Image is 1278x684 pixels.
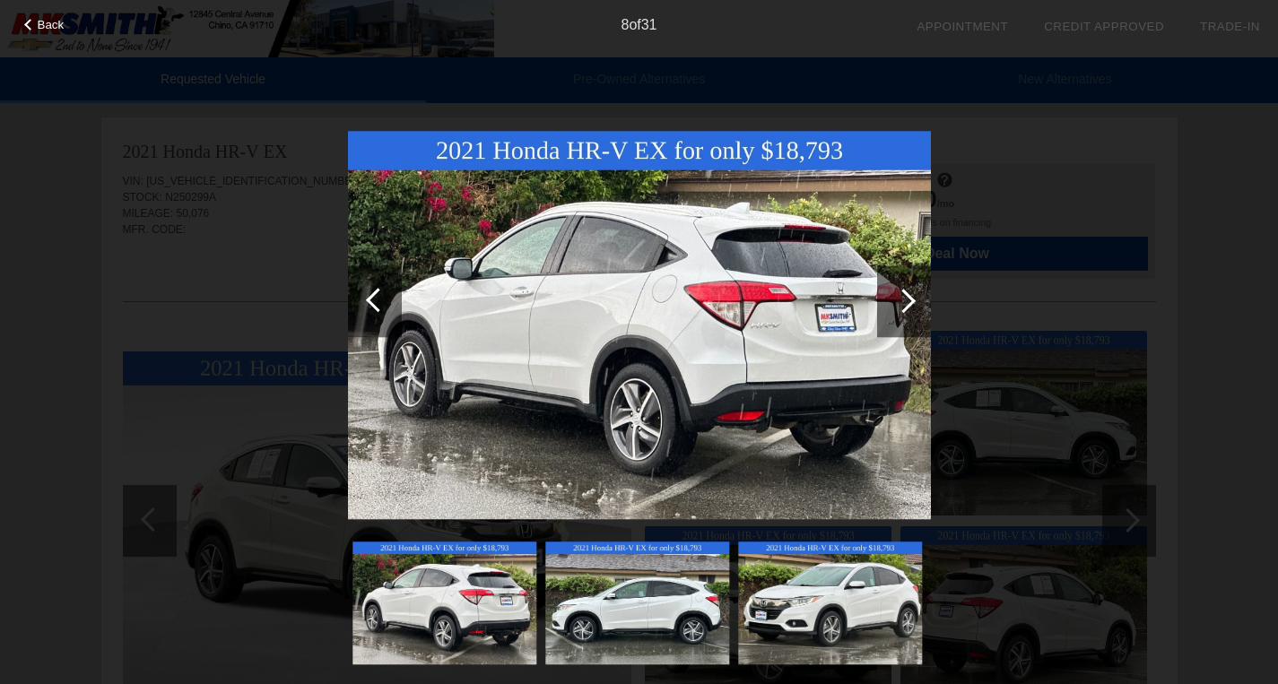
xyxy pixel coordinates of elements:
img: 3debe1021d75bab3b9054a18869baffb.jpg [738,542,922,665]
img: cb677bd8c7ff3e9b37be8ef66317b739.jpg [545,542,729,665]
span: Back [38,18,65,31]
span: 8 [621,17,629,32]
a: Trade-In [1200,20,1260,33]
img: 4e4b542919560ca63c52426485e4c877.jpg [352,542,536,665]
a: Credit Approved [1044,20,1164,33]
span: 31 [641,17,657,32]
img: 4e4b542919560ca63c52426485e4c877.jpg [348,131,931,519]
a: Appointment [917,20,1008,33]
